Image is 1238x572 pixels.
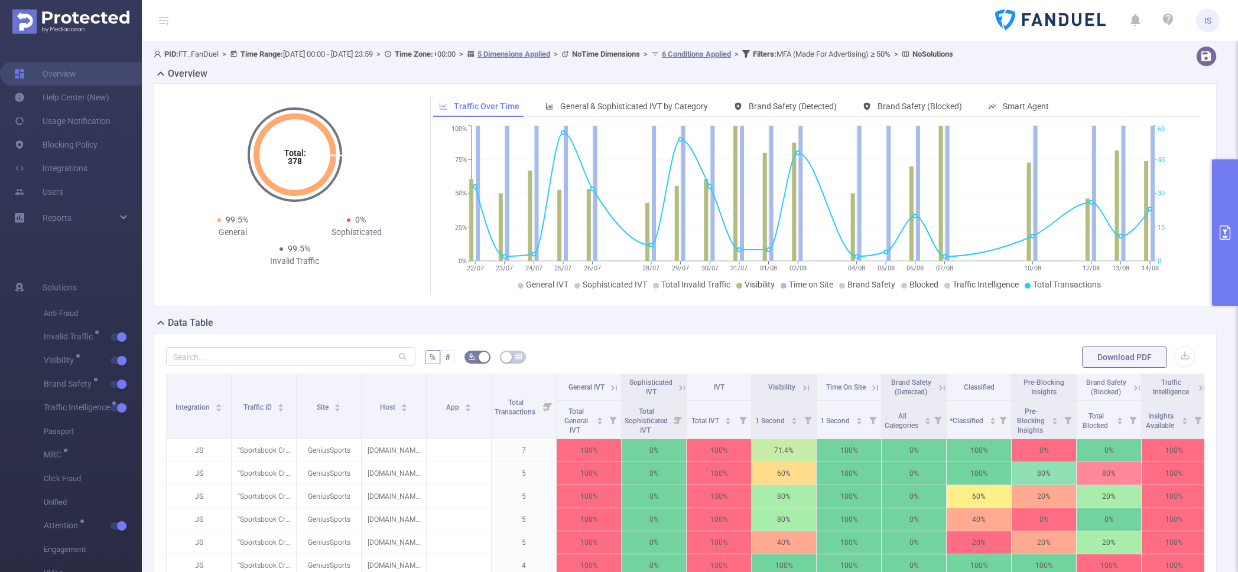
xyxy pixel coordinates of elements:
p: 0% [882,462,946,485]
span: App [446,403,461,411]
span: 1 Second [820,417,852,425]
i: Filter menu [605,401,621,439]
p: GeniusSports [297,485,361,508]
span: IVT [714,383,724,391]
p: 0% [622,462,686,485]
p: GeniusSports [297,531,361,554]
i: Filter menu [1190,401,1206,439]
span: > [456,50,467,58]
tspan: 75% [455,156,467,164]
i: icon: caret-down [1052,420,1058,423]
tspan: 15 [1158,224,1165,231]
i: Filter menu [995,401,1011,439]
span: Traffic ID [243,403,274,411]
div: Sort [215,402,222,409]
p: 40% [947,508,1011,531]
p: 5 [492,531,556,554]
span: Traffic Intelligence [1153,378,1189,396]
tspan: 06/08 [907,264,924,272]
span: Solutions [43,276,77,299]
p: [DOMAIN_NAME] [362,508,426,531]
tspan: 0% [459,257,467,265]
tspan: 24/07 [525,264,542,272]
div: Sort [334,402,341,409]
b: No Solutions [912,50,953,58]
p: 60% [947,485,1011,508]
i: icon: caret-up [1182,416,1188,419]
i: icon: caret-up [401,402,408,406]
i: Filter menu [1060,401,1076,439]
tspan: 05/08 [878,264,895,272]
tspan: 04/08 [848,264,865,272]
p: 100% [1142,508,1206,531]
span: MFA (Made For Advertising) ≥ 50% [753,50,891,58]
p: 20% [947,531,1011,554]
p: 100% [817,508,881,531]
tspan: 13/08 [1112,264,1129,272]
i: icon: caret-up [725,416,732,419]
i: Filter menu [865,401,881,439]
span: Sophisticated IVT [583,280,647,289]
p: 20% [1012,485,1076,508]
div: Sort [791,416,798,423]
tspan: 23/07 [496,264,513,272]
p: GeniusSports [297,508,361,531]
tspan: 10/08 [1024,264,1041,272]
i: icon: caret-down [924,420,931,423]
p: 80% [1077,462,1141,485]
tspan: 29/07 [672,264,689,272]
b: PID: [164,50,178,58]
i: icon: bg-colors [469,353,476,360]
p: "Sportsbook Creative Beta" [27356] [232,508,296,531]
i: icon: caret-up [216,402,222,406]
tspan: 07/08 [936,264,953,272]
span: Brand Safety [44,380,96,388]
a: Help Center (New) [14,86,109,109]
span: Total IVT [691,417,721,425]
div: Sort [401,402,408,409]
i: icon: caret-up [791,416,797,419]
span: Total Transactions [495,398,537,416]
p: 5 [492,485,556,508]
div: Sort [1051,416,1058,423]
span: Brand Safety (Detected) [891,378,931,396]
span: Blocked [909,280,938,289]
p: 100% [1142,462,1206,485]
p: 0% [882,508,946,531]
i: icon: caret-down [465,407,472,410]
span: Attention [44,521,82,529]
p: 100% [557,439,621,462]
i: icon: caret-up [856,416,862,419]
p: GeniusSports [297,462,361,485]
span: 99.5% [226,215,248,224]
tspan: 28/07 [643,264,660,272]
span: MRC [44,450,66,459]
p: 7 [492,439,556,462]
tspan: 25/07 [555,264,572,272]
div: Sort [924,416,931,423]
b: Time Range: [241,50,283,58]
p: 0% [622,439,686,462]
p: 20% [1077,485,1141,508]
div: Sort [1116,416,1123,423]
span: > [219,50,230,58]
a: Users [14,180,63,204]
span: Pre-Blocking Insights [1017,407,1045,434]
span: > [731,50,742,58]
p: 60% [752,462,816,485]
p: 40% [752,531,816,554]
p: [DOMAIN_NAME] [362,439,426,462]
span: Passport [44,420,142,443]
p: JS [167,531,231,554]
p: [DOMAIN_NAME] [362,462,426,485]
button: Download PDF [1082,347,1167,368]
img: Protected Media [12,9,129,34]
span: 1 Second [755,417,787,425]
p: "Sportsbook Creative Beta" [27356] [232,531,296,554]
span: > [373,50,384,58]
b: No Time Dimensions [572,50,640,58]
p: 100% [557,485,621,508]
span: Visibility [745,280,775,289]
i: Filter menu [1125,401,1141,439]
p: 100% [687,439,751,462]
